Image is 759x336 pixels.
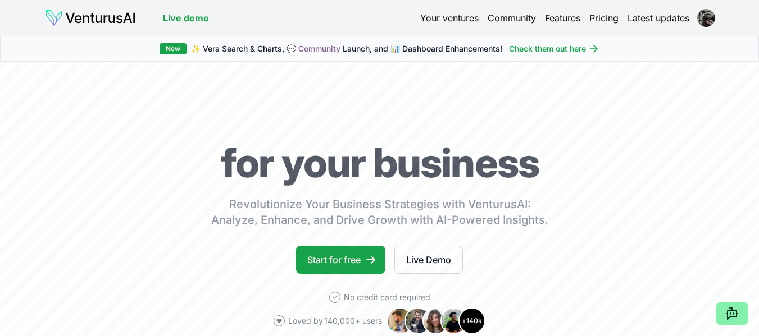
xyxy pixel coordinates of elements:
a: Live Demo [394,246,463,274]
img: ACg8ocIHlKTbngZt-VTMwWMgIXiNu5e9LYwUnKyDVX8oa_DdRNmVDGK6=s96-c [697,9,715,27]
img: logo [45,9,136,27]
a: Community [298,44,340,53]
a: Features [545,11,580,25]
div: New [160,43,187,54]
a: Your ventures [420,11,479,25]
a: Pricing [589,11,619,25]
img: Avatar 4 [440,307,467,334]
a: Start for free [296,246,385,274]
img: Avatar 3 [422,307,449,334]
img: Avatar 2 [405,307,431,334]
a: Latest updates [628,11,689,25]
span: ✨ Vera Search & Charts, 💬 Launch, and 📊 Dashboard Enhancements! [191,43,502,54]
img: Avatar 1 [387,307,413,334]
a: Live demo [163,11,209,25]
a: Check them out here [509,43,599,54]
a: Community [488,11,536,25]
